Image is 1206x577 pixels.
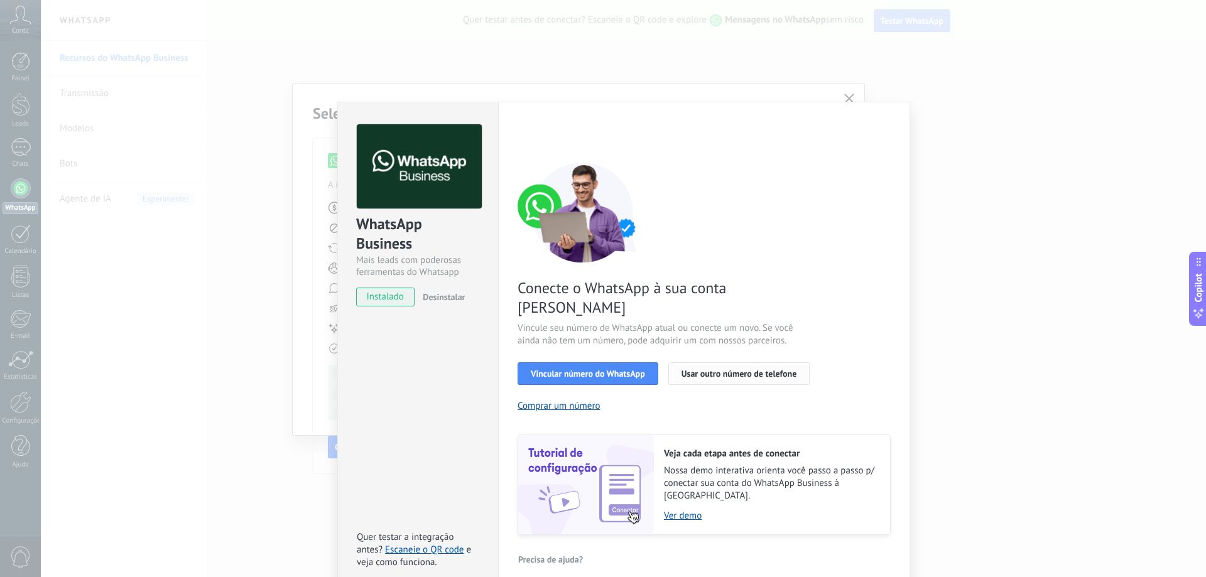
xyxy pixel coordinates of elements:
a: Escaneie o QR code [385,544,464,556]
img: logo_main.png [357,124,482,209]
span: Vincular número do WhatsApp [531,369,645,378]
span: Usar outro número de telefone [682,369,797,378]
div: WhatsApp Business [356,214,480,254]
span: e veja como funciona. [357,544,471,568]
span: Precisa de ajuda? [518,555,583,564]
h2: Veja cada etapa antes de conectar [664,448,877,460]
span: Quer testar a integração antes? [357,531,454,556]
a: Ver demo [664,510,877,522]
img: connect number [518,162,649,262]
span: Conecte o WhatsApp à sua conta [PERSON_NAME] [518,278,817,317]
button: Desinstalar [418,288,465,306]
button: Vincular número do WhatsApp [518,362,658,385]
div: Mais leads com poderosas ferramentas do Whatsapp [356,254,480,278]
button: Usar outro número de telefone [668,362,810,385]
button: Precisa de ajuda? [518,550,584,569]
span: Desinstalar [423,291,465,303]
span: Copilot [1192,273,1205,302]
span: Vincule seu número de WhatsApp atual ou conecte um novo. Se você ainda não tem um número, pode ad... [518,322,817,347]
span: Nossa demo interativa orienta você passo a passo p/ conectar sua conta do WhatsApp Business à [GE... [664,465,877,502]
span: instalado [357,288,414,306]
button: Comprar um número [518,400,600,412]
